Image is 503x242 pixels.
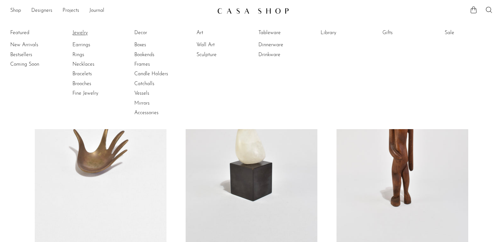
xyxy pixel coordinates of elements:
a: Tableware [258,29,306,36]
a: Necklaces [72,61,120,68]
ul: NEW HEADER MENU [10,5,212,16]
a: Art [196,29,244,36]
a: Decor [134,29,182,36]
a: Mirrors [134,100,182,107]
a: Bracelets [72,70,120,77]
ul: Jewelry [72,28,120,99]
a: Coming Soon [10,61,58,68]
a: Brooches [72,80,120,87]
ul: Sale [445,28,492,40]
ul: Tableware [258,28,306,60]
a: Boxes [134,41,182,48]
a: Drinkware [258,51,306,58]
a: Candle Holders [134,70,182,77]
a: Rings [72,51,120,58]
a: Jewelry [72,29,120,36]
a: Sculpture [196,51,244,58]
a: Gifts [382,29,430,36]
ul: Featured [10,40,58,69]
ul: Library [321,28,368,40]
a: Shop [10,7,21,15]
a: Designers [31,7,52,15]
ul: Gifts [382,28,430,40]
a: Wall Art [196,41,244,48]
a: Dinnerware [258,41,306,48]
a: Accessories [134,109,182,116]
a: Bookends [134,51,182,58]
ul: Decor [134,28,182,118]
a: Fine Jewelry [72,90,120,97]
a: Sale [445,29,492,36]
a: Library [321,29,368,36]
a: Frames [134,61,182,68]
a: Bestsellers [10,51,58,58]
a: Earrings [72,41,120,48]
ul: Art [196,28,244,60]
a: Journal [89,7,104,15]
a: Projects [63,7,79,15]
a: Vessels [134,90,182,97]
nav: Desktop navigation [10,5,212,16]
a: New Arrivals [10,41,58,48]
a: Catchalls [134,80,182,87]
